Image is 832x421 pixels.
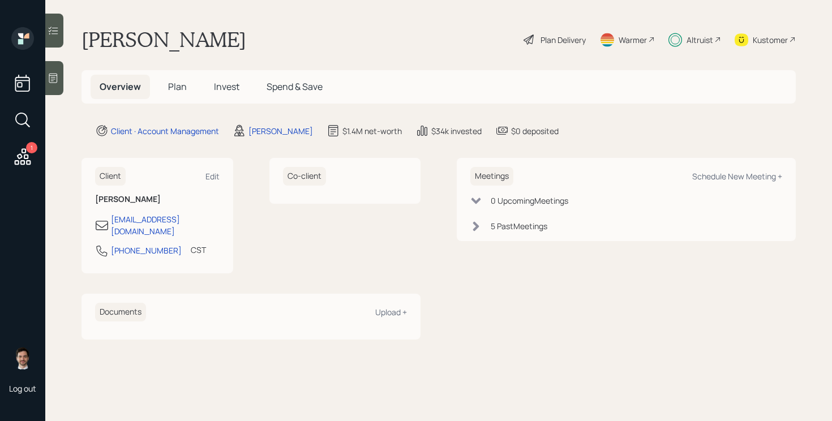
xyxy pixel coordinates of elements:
[470,167,513,186] h6: Meetings
[375,307,407,317] div: Upload +
[111,244,182,256] div: [PHONE_NUMBER]
[26,142,37,153] div: 1
[214,80,239,93] span: Invest
[619,34,647,46] div: Warmer
[111,213,220,237] div: [EMAIL_ADDRESS][DOMAIN_NAME]
[431,125,482,137] div: $34k invested
[283,167,326,186] h6: Co-client
[11,347,34,370] img: jonah-coleman-headshot.png
[753,34,788,46] div: Kustomer
[95,167,126,186] h6: Client
[205,171,220,182] div: Edit
[491,220,547,232] div: 5 Past Meeting s
[111,125,219,137] div: Client · Account Management
[168,80,187,93] span: Plan
[100,80,141,93] span: Overview
[9,383,36,394] div: Log out
[491,195,568,207] div: 0 Upcoming Meeting s
[267,80,323,93] span: Spend & Save
[191,244,206,256] div: CST
[95,195,220,204] h6: [PERSON_NAME]
[511,125,559,137] div: $0 deposited
[692,171,782,182] div: Schedule New Meeting +
[687,34,713,46] div: Altruist
[541,34,586,46] div: Plan Delivery
[342,125,402,137] div: $1.4M net-worth
[95,303,146,321] h6: Documents
[82,27,246,52] h1: [PERSON_NAME]
[248,125,313,137] div: [PERSON_NAME]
